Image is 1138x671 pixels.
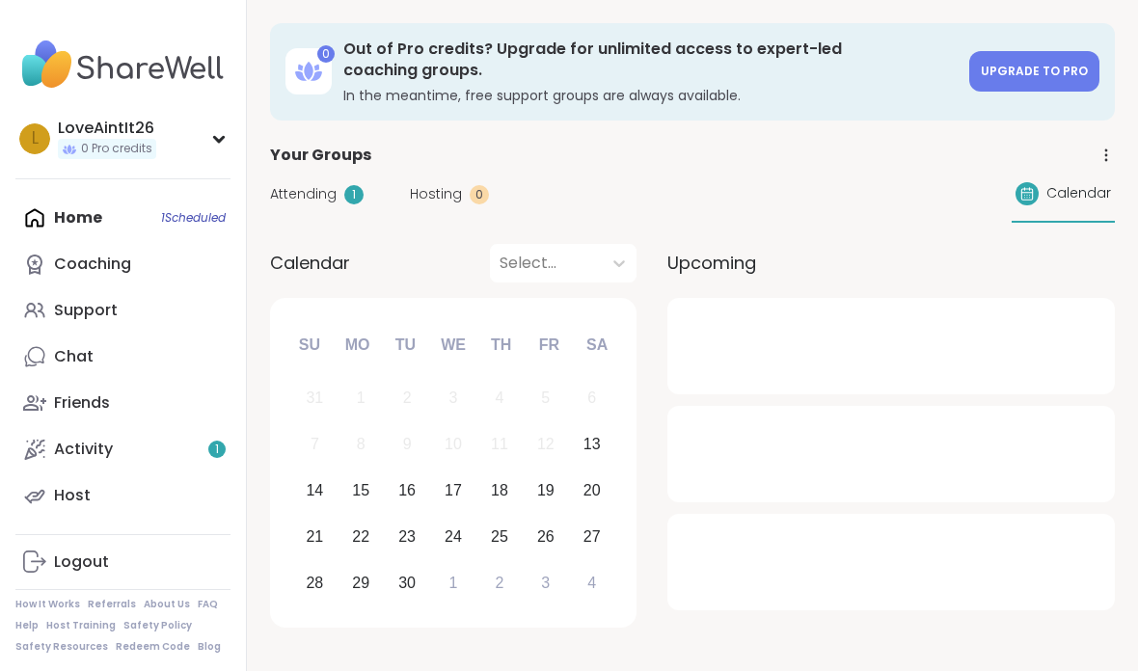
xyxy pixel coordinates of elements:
div: Choose Thursday, September 18th, 2025 [479,470,521,511]
a: Upgrade to Pro [969,51,1099,92]
div: Not available Monday, September 1st, 2025 [340,378,382,419]
div: LoveAintIt26 [58,118,156,139]
a: FAQ [198,598,218,611]
div: Choose Thursday, October 2nd, 2025 [479,562,521,604]
div: 7 [311,431,319,457]
div: 25 [491,523,508,550]
a: Logout [15,539,230,585]
div: 19 [537,477,555,503]
div: 2 [495,570,503,596]
div: Choose Tuesday, September 23rd, 2025 [387,516,428,557]
div: 9 [403,431,412,457]
span: 0 Pro credits [81,141,152,157]
a: Host Training [46,619,116,632]
div: Choose Saturday, October 4th, 2025 [571,562,612,604]
div: Choose Saturday, September 13th, 2025 [571,423,612,465]
div: 22 [352,523,369,550]
span: Hosting [410,184,462,204]
a: Redeem Code [116,640,190,654]
div: Not available Tuesday, September 9th, 2025 [387,423,428,465]
a: Activity1 [15,426,230,472]
div: 6 [587,385,596,411]
div: 11 [491,431,508,457]
div: Choose Wednesday, September 17th, 2025 [433,470,474,511]
div: Not available Thursday, September 11th, 2025 [479,423,521,465]
div: Th [480,323,523,365]
div: 1 [344,185,364,204]
div: Not available Sunday, September 7th, 2025 [294,423,336,465]
div: month 2025-09 [291,375,614,605]
div: 23 [398,523,416,550]
div: 28 [306,570,323,596]
div: Choose Sunday, September 28th, 2025 [294,562,336,604]
a: How It Works [15,598,80,611]
div: Choose Wednesday, October 1st, 2025 [433,562,474,604]
span: Upgrade to Pro [981,63,1088,79]
div: 3 [541,570,550,596]
div: 18 [491,477,508,503]
div: 14 [306,477,323,503]
div: 4 [495,385,503,411]
div: Choose Monday, September 15th, 2025 [340,470,382,511]
div: Choose Tuesday, September 16th, 2025 [387,470,428,511]
div: Not available Sunday, August 31st, 2025 [294,378,336,419]
div: 1 [357,385,366,411]
div: 13 [583,431,601,457]
div: Friends [54,392,110,414]
a: Safety Policy [123,619,192,632]
a: Blog [198,640,221,654]
div: Coaching [54,254,131,275]
div: 16 [398,477,416,503]
div: Not available Saturday, September 6th, 2025 [571,378,612,419]
h3: In the meantime, free support groups are always available. [343,86,958,105]
div: 17 [445,477,462,503]
div: 24 [445,523,462,550]
div: Not available Thursday, September 4th, 2025 [479,378,521,419]
span: Calendar [270,250,350,276]
a: About Us [144,598,190,611]
div: Logout [54,551,109,573]
div: Choose Friday, September 19th, 2025 [525,470,566,511]
div: 27 [583,523,601,550]
span: Upcoming [667,250,756,276]
div: 3 [449,385,458,411]
div: 2 [403,385,412,411]
div: Activity [54,439,113,460]
div: Choose Monday, September 29th, 2025 [340,562,382,604]
div: Fr [528,323,570,365]
div: 4 [587,570,596,596]
div: 10 [445,431,462,457]
span: 1 [215,442,219,458]
div: 5 [541,385,550,411]
a: Support [15,287,230,334]
div: Not available Tuesday, September 2nd, 2025 [387,378,428,419]
div: Host [54,485,91,506]
div: Not available Wednesday, September 10th, 2025 [433,423,474,465]
div: Support [54,300,118,321]
div: 20 [583,477,601,503]
div: 15 [352,477,369,503]
div: Su [288,323,331,365]
div: 26 [537,523,555,550]
span: Your Groups [270,144,371,167]
a: Host [15,472,230,519]
a: Coaching [15,241,230,287]
a: Help [15,619,39,632]
span: Calendar [1046,183,1111,203]
div: Choose Monday, September 22nd, 2025 [340,516,382,557]
a: Safety Resources [15,640,108,654]
img: ShareWell Nav Logo [15,31,230,98]
div: Not available Friday, September 5th, 2025 [525,378,566,419]
div: 0 [317,45,335,63]
div: 29 [352,570,369,596]
div: 8 [357,431,366,457]
div: 12 [537,431,555,457]
div: Chat [54,346,94,367]
div: Tu [384,323,426,365]
div: Choose Thursday, September 25th, 2025 [479,516,521,557]
div: Choose Saturday, September 20th, 2025 [571,470,612,511]
a: Referrals [88,598,136,611]
div: Not available Friday, September 12th, 2025 [525,423,566,465]
div: Choose Friday, September 26th, 2025 [525,516,566,557]
div: Mo [336,323,378,365]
